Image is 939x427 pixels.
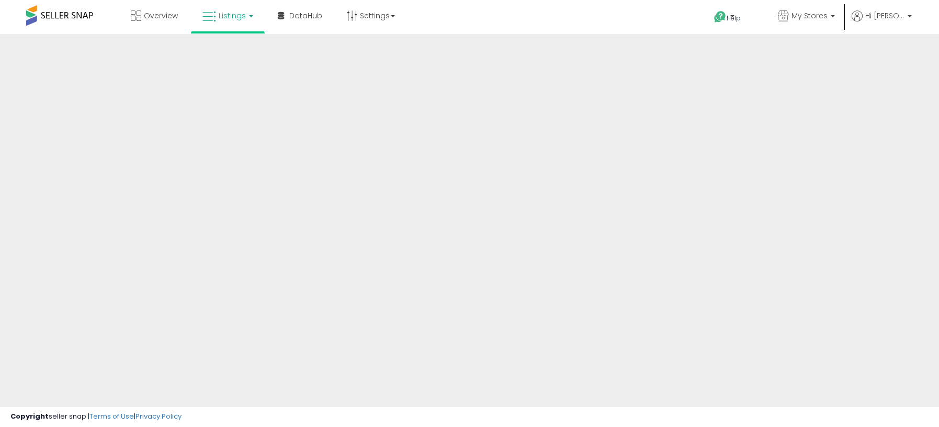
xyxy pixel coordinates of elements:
[791,10,828,21] span: My Stores
[144,10,178,21] span: Overview
[89,411,134,421] a: Terms of Use
[10,411,49,421] strong: Copyright
[706,3,761,34] a: Help
[727,14,741,23] span: Help
[865,10,904,21] span: Hi [PERSON_NAME]
[289,10,322,21] span: DataHub
[852,10,912,34] a: Hi [PERSON_NAME]
[714,10,727,24] i: Get Help
[135,411,182,421] a: Privacy Policy
[219,10,246,21] span: Listings
[10,412,182,422] div: seller snap | |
